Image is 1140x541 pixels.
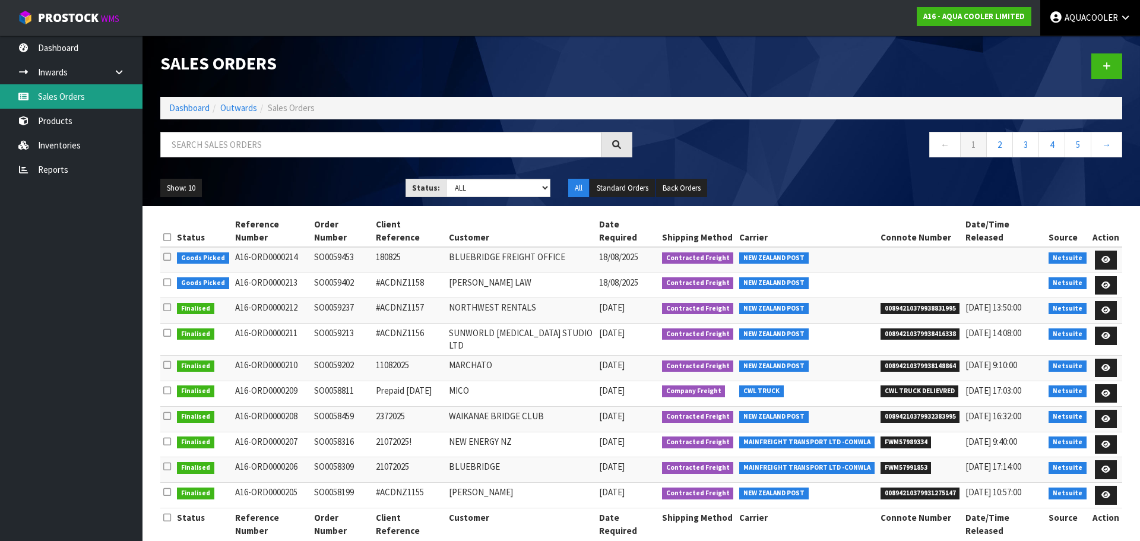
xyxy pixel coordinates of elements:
span: [DATE] 9:40:00 [965,436,1017,447]
td: 180825 [373,247,446,273]
span: Netsuite [1049,303,1087,315]
span: Finalised [177,411,214,423]
td: NEW ENERGY NZ [446,432,597,457]
span: [DATE] 9:10:00 [965,359,1017,371]
td: SO0058811 [311,381,373,406]
th: Shipping Method [659,215,737,247]
span: Contracted Freight [662,488,734,499]
td: MICO [446,381,597,406]
span: 00894210379938831995 [881,303,960,315]
span: [DATE] 17:14:00 [965,461,1021,472]
th: Action [1090,215,1122,247]
button: Back Orders [656,179,707,198]
span: CWL TRUCK [739,385,784,397]
th: Customer [446,215,597,247]
td: Prepaid [DATE] [373,381,446,406]
td: A16-ORD0000212 [232,298,311,324]
a: ← [929,132,961,157]
span: Netsuite [1049,385,1087,397]
span: CWL TRUCK DELIEVRED [881,385,959,397]
span: [DATE] [599,486,625,498]
span: Netsuite [1049,252,1087,264]
span: [DATE] 10:57:00 [965,486,1021,498]
td: SO0058459 [311,406,373,432]
td: A16-ORD0000210 [232,355,311,381]
span: NEW ZEALAND POST [739,303,809,315]
td: #ACDNZ1155 [373,483,446,508]
span: AQUACOOLER [1065,12,1118,23]
span: 18/08/2025 [599,251,638,262]
span: Contracted Freight [662,303,734,315]
span: 18/08/2025 [599,277,638,288]
span: Contracted Freight [662,277,734,289]
span: Contracted Freight [662,462,734,474]
td: A16-ORD0000208 [232,406,311,432]
span: 00894210379932383995 [881,411,960,423]
span: [DATE] [599,436,625,447]
button: Standard Orders [590,179,655,198]
th: Order Number [311,215,373,247]
td: A16-ORD0000211 [232,323,311,355]
a: 2 [986,132,1013,157]
a: 4 [1038,132,1065,157]
td: A16-ORD0000214 [232,247,311,273]
span: Finalised [177,488,214,499]
th: Date/Time Released [962,215,1046,247]
strong: A16 - AQUA COOLER LIMITED [923,11,1025,21]
small: WMS [101,13,119,24]
td: [PERSON_NAME] LAW [446,273,597,298]
td: SO0059402 [311,273,373,298]
td: 2372025 [373,406,446,432]
td: A16-ORD0000206 [232,457,311,483]
span: NEW ZEALAND POST [739,252,809,264]
a: → [1091,132,1122,157]
td: SO0059453 [311,247,373,273]
td: BLUEBRIDGE FREIGHT OFFICE [446,247,597,273]
span: Finalised [177,462,214,474]
span: [DATE] [599,385,625,396]
span: Contracted Freight [662,360,734,372]
th: Carrier [736,215,878,247]
span: Netsuite [1049,360,1087,372]
button: All [568,179,589,198]
td: SO0058199 [311,483,373,508]
input: Search sales orders [160,132,601,157]
span: [DATE] [599,461,625,472]
th: Connote Number [878,508,963,540]
th: Reference Number [232,215,311,247]
th: Date Required [596,508,658,540]
span: Finalised [177,360,214,372]
span: Finalised [177,328,214,340]
span: NEW ZEALAND POST [739,360,809,372]
span: 00894210379931275147 [881,488,960,499]
span: NEW ZEALAND POST [739,411,809,423]
td: SO0059213 [311,323,373,355]
span: Netsuite [1049,436,1087,448]
td: 21072025! [373,432,446,457]
th: Client Reference [373,215,446,247]
span: [DATE] 14:08:00 [965,327,1021,338]
span: 00894210379938148864 [881,360,960,372]
span: [DATE] [599,410,625,422]
td: SO0059237 [311,298,373,324]
td: BLUEBRIDGE [446,457,597,483]
td: A16-ORD0000213 [232,273,311,298]
span: Company Freight [662,385,726,397]
span: NEW ZEALAND POST [739,488,809,499]
span: Finalised [177,385,214,397]
strong: Status: [412,183,440,193]
th: Source [1046,215,1090,247]
nav: Page navigation [650,132,1122,161]
td: SO0058316 [311,432,373,457]
span: [DATE] 13:50:00 [965,302,1021,313]
span: [DATE] 16:32:00 [965,410,1021,422]
span: Contracted Freight [662,436,734,448]
span: Netsuite [1049,488,1087,499]
span: ProStock [38,10,99,26]
td: #ACDNZ1157 [373,298,446,324]
th: Customer [446,508,597,540]
span: Finalised [177,436,214,448]
a: Outwards [220,102,257,113]
span: Goods Picked [177,252,229,264]
td: #ACDNZ1156 [373,323,446,355]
